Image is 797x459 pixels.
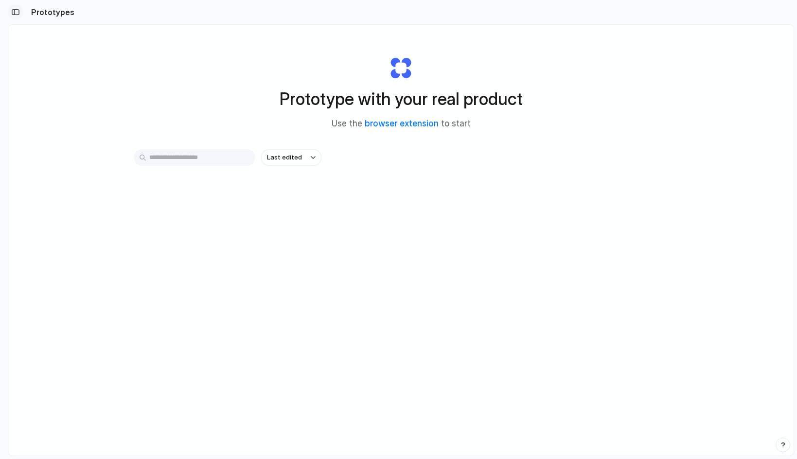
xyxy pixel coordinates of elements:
[332,118,471,130] span: Use the to start
[261,149,321,166] button: Last edited
[365,119,439,128] a: browser extension
[27,6,74,18] h2: Prototypes
[267,153,302,162] span: Last edited
[280,86,523,112] h1: Prototype with your real product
